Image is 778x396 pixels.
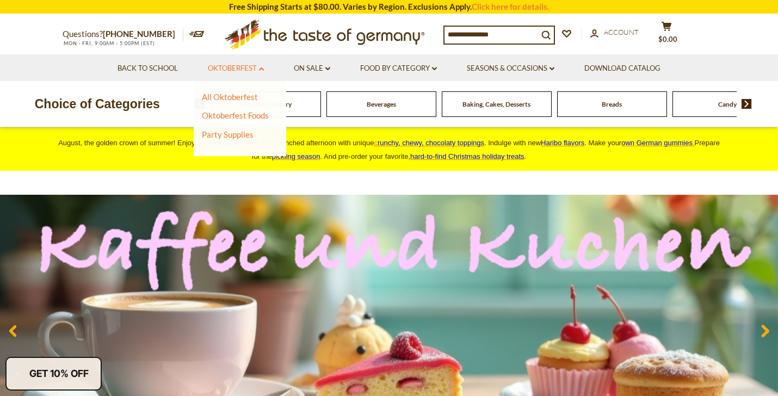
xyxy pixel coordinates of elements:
a: pickling season [272,152,320,160]
a: All Oktoberfest [202,92,258,102]
button: $0.00 [650,21,683,48]
a: [PHONE_NUMBER] [103,29,175,39]
a: Account [590,27,639,39]
span: . [410,152,526,160]
a: Download Catalog [584,63,660,75]
a: Candy [718,100,737,108]
span: own German gummies [621,139,693,147]
a: Click here for details. [472,2,549,11]
a: Party Supplies [202,129,254,139]
span: $0.00 [658,35,677,44]
span: Account [604,28,639,36]
a: Beverages [367,100,396,108]
p: Questions? [63,27,183,41]
a: Back to School [118,63,178,75]
a: On Sale [294,63,330,75]
a: Breads [602,100,622,108]
span: runchy, chewy, chocolaty toppings [378,139,484,147]
a: Oktoberfest [208,63,264,75]
a: crunchy, chewy, chocolaty toppings [374,139,484,147]
a: own German gummies. [621,139,694,147]
a: Oktoberfest Foods [202,110,269,120]
a: hard-to-find Christmas holiday treats [410,152,524,160]
span: August, the golden crown of summer! Enjoy your ice cream on a sun-drenched afternoon with unique ... [58,139,720,160]
img: next arrow [742,99,752,109]
a: Haribo flavors [541,139,584,147]
span: MON - FRI, 9:00AM - 5:00PM (EST) [63,40,155,46]
a: Baking, Cakes, Desserts [462,100,530,108]
a: Seasons & Occasions [467,63,554,75]
a: Food By Category [360,63,437,75]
